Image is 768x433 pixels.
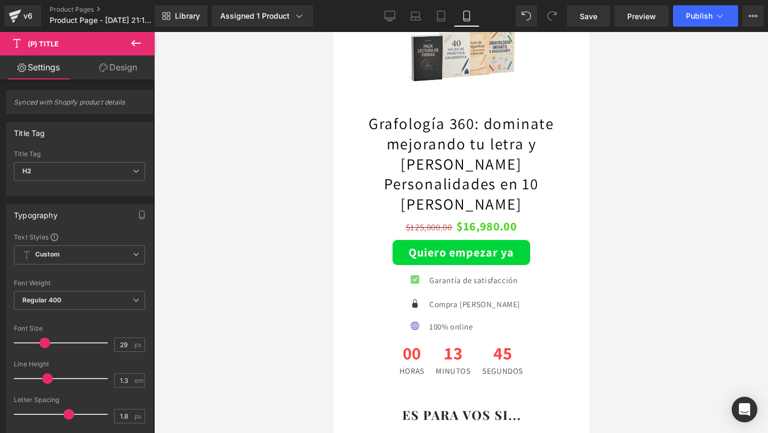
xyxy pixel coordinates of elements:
[175,11,200,21] span: Library
[732,397,757,422] div: Open Intercom Messenger
[377,5,403,27] a: Desktop
[96,265,187,279] p: Compra [PERSON_NAME]
[454,5,479,27] a: Mobile
[516,5,537,27] button: Undo
[79,55,157,79] a: Design
[96,287,187,302] p: 100% online
[742,5,764,27] button: More
[403,5,428,27] a: Laptop
[155,5,207,27] a: New Library
[28,39,59,48] span: (P) Title
[220,11,305,21] div: Assigned 1 Product
[102,335,137,343] span: Minutos
[134,377,143,384] span: em
[14,98,145,114] span: Synced with Shopify product details
[66,335,91,343] span: Horas
[14,325,145,332] div: Font Size
[14,396,145,404] div: Letter Spacing
[123,184,183,205] span: $16,980.00
[66,312,91,335] span: 00
[541,5,563,27] button: Redo
[580,11,597,22] span: Save
[14,232,145,241] div: Text Styles
[50,16,152,25] span: Product Page - [DATE] 21:18:06
[59,208,197,233] button: Quiero empezar ya
[96,241,187,255] p: Garantía de satisfacción
[149,335,190,343] span: segundos
[22,167,31,175] b: H2
[14,360,145,368] div: Line Height
[134,341,143,348] span: px
[627,11,656,22] span: Preview
[673,5,738,27] button: Publish
[686,12,713,20] span: Publish
[102,312,137,335] span: 13
[134,413,143,420] span: px
[50,5,172,14] a: Product Pages
[14,279,145,287] div: Font Weight
[35,250,60,259] b: Custom
[21,9,35,23] div: v6
[428,5,454,27] a: Tablet
[73,189,119,201] span: $125,000.00
[4,5,41,27] a: v6
[614,5,669,27] a: Preview
[22,296,62,304] b: Regular 400
[14,205,58,220] div: Typography
[14,150,145,158] div: Title Tag
[14,123,45,138] div: Title Tag
[13,82,243,182] a: Grafología 360: dominate mejorando tu letra y [PERSON_NAME] Personalidades en 10 [PERSON_NAME]
[149,312,190,335] span: 45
